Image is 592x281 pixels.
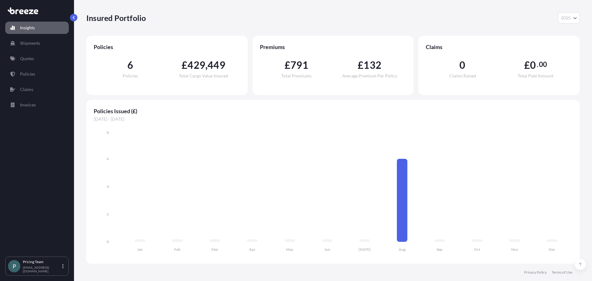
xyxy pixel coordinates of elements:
[5,22,69,34] a: Insights
[561,15,571,21] span: 2025
[208,60,225,70] span: 449
[23,259,61,264] p: Pricing Team
[20,86,33,93] p: Claims
[137,247,143,252] tspan: Jan
[260,43,406,51] span: Premiums
[182,60,187,70] span: £
[426,43,572,51] span: Claims
[187,60,205,70] span: 429
[342,74,397,78] span: Average Premium Per Policy
[511,247,518,252] tspan: Nov
[20,102,36,108] p: Invoices
[437,247,442,252] tspan: Sep
[107,156,109,161] tspan: 6
[13,263,16,269] span: P
[5,99,69,111] a: Invoices
[359,247,371,252] tspan: [DATE]
[358,60,364,70] span: £
[281,74,311,78] span: Total Premiums
[539,62,547,67] span: 00
[285,60,290,70] span: £
[20,40,40,46] p: Shipments
[324,247,330,252] tspan: Jun
[364,60,381,70] span: 132
[537,62,538,67] span: .
[5,68,69,80] a: Policies
[174,247,180,252] tspan: Feb
[449,74,476,78] span: Claims Raised
[530,60,536,70] span: 0
[20,25,35,31] p: Insights
[94,107,572,115] span: Policies Issued (£)
[127,60,133,70] span: 6
[205,60,208,70] span: ,
[107,239,109,244] tspan: 0
[5,83,69,96] a: Claims
[552,270,572,275] a: Terms of Use
[107,184,109,189] tspan: 4
[107,212,109,217] tspan: 2
[518,74,553,78] span: Total Paid Amount
[23,266,61,273] p: [EMAIL_ADDRESS][DOMAIN_NAME]
[179,74,228,78] span: Total Cargo Value Insured
[459,60,465,70] span: 0
[94,116,572,122] span: [DATE] - [DATE]
[86,13,146,23] p: Insured Portfolio
[107,130,109,135] tspan: 8
[524,60,530,70] span: £
[399,247,406,252] tspan: Aug
[290,60,308,70] span: 791
[286,247,294,252] tspan: May
[524,270,547,275] a: Privacy Policy
[20,71,35,77] p: Policies
[20,56,34,62] p: Quotes
[5,52,69,65] a: Quotes
[549,247,555,252] tspan: Dec
[249,247,256,252] tspan: Apr
[123,74,138,78] span: Policies
[212,247,218,252] tspan: Mar
[94,43,240,51] span: Policies
[5,37,69,49] a: Shipments
[558,12,580,23] button: Year Selector
[474,247,480,252] tspan: Oct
